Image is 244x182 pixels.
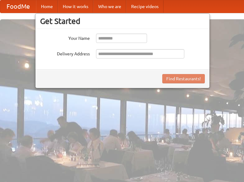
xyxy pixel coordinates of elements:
[0,0,36,13] a: FoodMe
[40,34,90,41] label: Your Name
[40,49,90,57] label: Delivery Address
[162,74,205,83] button: Find Restaurants!
[36,0,58,13] a: Home
[58,0,93,13] a: How it works
[40,16,205,26] h3: Get Started
[126,0,163,13] a: Recipe videos
[93,0,126,13] a: Who we are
